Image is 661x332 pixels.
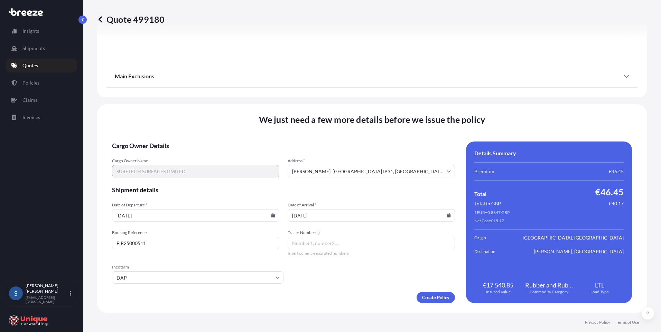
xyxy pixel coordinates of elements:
p: Insights [22,28,39,35]
span: Cargo Owner Name [112,158,279,164]
p: Claims [22,97,37,104]
input: dd/mm/yyyy [288,209,455,222]
p: [PERSON_NAME] [PERSON_NAME] [26,283,68,294]
span: Commodity Category [530,289,568,295]
span: S [14,290,18,297]
span: Address [288,158,455,164]
span: Date of Departure [112,202,279,208]
a: Claims [6,93,77,107]
span: €46.45 [609,168,624,175]
span: Cargo Owner Details [112,141,455,150]
span: [GEOGRAPHIC_DATA], [GEOGRAPHIC_DATA] [523,234,624,241]
span: Trailer Number(s) [288,230,455,235]
span: Load Type [590,289,609,295]
a: Invoices [6,110,77,124]
p: Quotes [22,62,38,69]
a: Policies [6,76,77,90]
span: £40.17 [609,200,624,207]
span: Total in GBP [474,200,501,207]
span: Insert comma-separated numbers [288,251,455,256]
span: Net Cost: £15.17 [474,218,504,224]
span: €17,540.85 [483,281,513,289]
span: LTL [595,281,604,289]
p: Policies [22,79,39,86]
button: Create Policy [417,292,455,303]
div: Main Exclusions [115,68,629,85]
span: Total [474,191,486,197]
span: Destination [474,248,513,255]
p: Shipments [22,45,45,52]
span: Origin [474,234,513,241]
p: Quote 499180 [97,14,165,25]
input: Your internal reference [112,237,279,249]
a: Privacy Policy [585,320,610,325]
a: Terms of Use [616,320,639,325]
p: Create Policy [422,294,449,301]
span: €46.45 [595,186,624,197]
span: Rubber and Rubber Products [525,281,573,289]
a: Insights [6,24,77,38]
input: Select... [112,271,283,284]
p: [EMAIL_ADDRESS][DOMAIN_NAME] [26,295,68,304]
span: Main Exclusions [115,73,154,80]
span: Premium [474,168,494,175]
span: Booking Reference [112,230,279,235]
input: Number1, number2,... [288,237,455,249]
span: Insured Value [486,289,511,295]
span: We just need a few more details before we issue the policy [259,114,485,125]
span: 1 EUR = 0.8647 GBP [474,210,510,215]
img: organization-logo [9,315,48,326]
input: Cargo owner address [288,165,455,177]
span: Shipment details [112,186,455,194]
span: [PERSON_NAME], [GEOGRAPHIC_DATA] [534,248,624,255]
a: Shipments [6,41,77,55]
span: Date of Arrival [288,202,455,208]
a: Quotes [6,59,77,72]
p: Invoices [22,114,40,121]
span: Details Summary [474,150,516,157]
input: dd/mm/yyyy [112,209,279,222]
span: Incoterm [112,264,283,270]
